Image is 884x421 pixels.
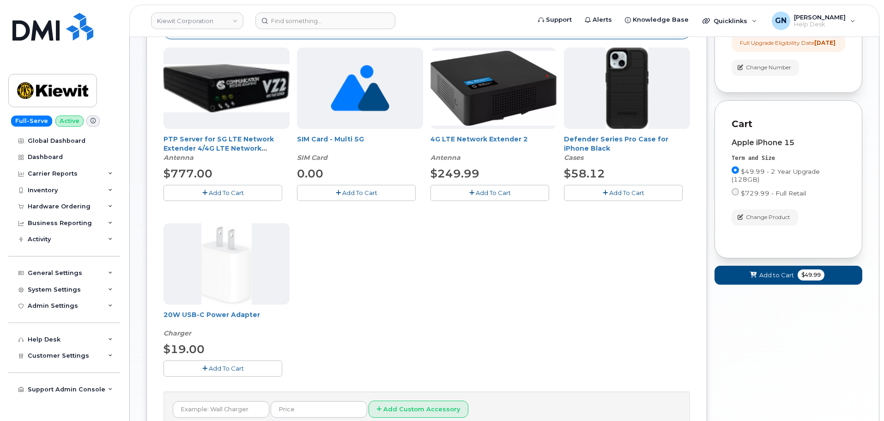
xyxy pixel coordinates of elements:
em: SIM Card [297,153,327,162]
button: Add To Cart [163,185,282,201]
span: $777.00 [163,167,212,180]
div: Full Upgrade Eligibility Date [740,39,836,47]
button: Add To Cart [163,360,282,377]
input: Price [271,401,367,418]
div: PTP Server for 5G LTE Network Extender 4/4G LTE Network Extender 3 [163,134,290,162]
a: PTP Server for 5G LTE Network Extender 4/4G LTE Network Extender 3 [163,135,274,162]
img: defenderiphone14.png [605,48,649,129]
span: Support [546,15,572,24]
span: GN [775,15,787,26]
iframe: Messenger Launcher [844,381,877,414]
a: Alerts [578,11,618,29]
em: Antenna [163,153,194,162]
img: apple20w.jpg [201,223,252,305]
a: 4G LTE Network Extender 2 [430,135,528,143]
span: Add To Cart [609,189,644,196]
div: Defender Series Pro Case for iPhone Black [564,134,690,162]
span: $58.12 [564,167,605,180]
div: Quicklinks [696,12,763,30]
span: Change Product [746,213,790,221]
span: Change Number [746,63,791,72]
span: Add To Cart [209,365,244,372]
div: Term and Size [732,154,845,162]
span: Quicklinks [714,17,747,24]
span: Add To Cart [342,189,377,196]
img: no_image_found-2caef05468ed5679b831cfe6fc140e25e0c280774317ffc20a367ab7fd17291e.png [331,48,389,129]
span: Help Desk [794,21,846,28]
span: $729.99 - Full Retail [741,189,806,197]
span: 0.00 [297,167,323,180]
input: Find something... [255,12,395,29]
span: $49.99 - 2 Year Upgrade (128GB) [732,168,820,183]
span: Add To Cart [476,189,511,196]
button: Add To Cart [430,185,549,201]
button: Add To Cart [297,185,416,201]
a: Support [532,11,578,29]
div: Geoffrey Newport [765,12,862,30]
span: Add to Cart [759,271,794,280]
button: Add Custom Accessory [369,401,468,418]
button: Change Product [732,209,798,226]
button: Add To Cart [564,185,683,201]
strong: [DATE] [814,39,836,46]
img: 4glte_extender.png [430,51,557,125]
a: 20W USB-C Power Adapter [163,311,260,319]
button: Add to Cart $49.99 [714,266,862,285]
input: $729.99 - Full Retail [732,188,739,195]
img: Casa_Sysem.png [163,64,290,112]
span: $49.99 [798,269,824,281]
a: Knowledge Base [618,11,695,29]
em: Charger [163,329,191,337]
span: Add To Cart [209,189,244,196]
div: Apple iPhone 15 [732,139,845,147]
div: SIM Card - Multi 5G [297,134,423,162]
span: $19.00 [163,342,205,356]
span: Knowledge Base [633,15,689,24]
div: 20W USB-C Power Adapter [163,310,290,338]
button: Change Number [732,60,799,76]
input: $49.99 - 2 Year Upgrade (128GB) [732,166,739,174]
a: Kiewit Corporation [151,12,243,29]
input: Example: Wall Charger [173,401,269,418]
a: SIM Card - Multi 5G [297,135,364,143]
div: 4G LTE Network Extender 2 [430,134,557,162]
em: Cases [564,153,583,162]
span: Alerts [593,15,612,24]
p: Cart [732,117,845,131]
em: Antenna [430,153,460,162]
a: Defender Series Pro Case for iPhone Black [564,135,668,153]
span: $249.99 [430,167,479,180]
span: [PERSON_NAME] [794,13,846,21]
